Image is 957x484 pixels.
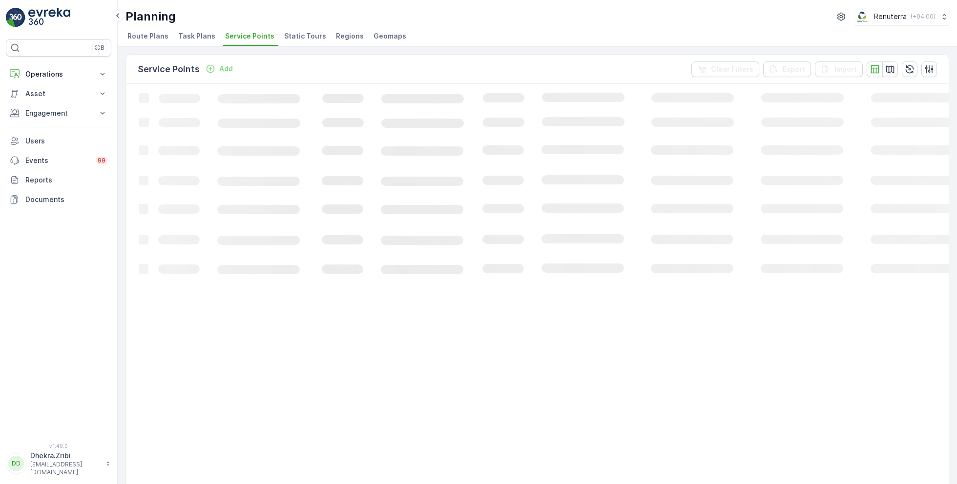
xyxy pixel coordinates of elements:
button: Asset [6,84,111,103]
p: ⌘B [95,44,104,52]
p: [EMAIL_ADDRESS][DOMAIN_NAME] [30,461,101,476]
p: Import [834,64,857,74]
p: Clear Filters [711,64,753,74]
span: Service Points [225,31,274,41]
button: Import [815,61,863,77]
span: Static Tours [284,31,326,41]
p: Engagement [25,108,92,118]
button: Add [202,63,237,75]
img: logo [6,8,25,27]
span: Route Plans [127,31,168,41]
p: Asset [25,89,92,99]
span: v 1.49.0 [6,443,111,449]
p: ( +04:00 ) [911,13,936,20]
button: DDDhekra.Zribi[EMAIL_ADDRESS][DOMAIN_NAME] [6,451,111,476]
p: Events [25,156,90,165]
p: Export [783,64,805,74]
p: 99 [98,157,105,164]
p: Renuterra [874,12,907,21]
button: Clear Filters [691,61,759,77]
a: Events99 [6,151,111,170]
img: logo_light-DOdMpM7g.png [28,8,70,27]
p: Reports [25,175,107,185]
p: Operations [25,69,92,79]
p: Add [219,64,233,74]
a: Users [6,131,111,151]
span: Regions [336,31,364,41]
span: Geomaps [374,31,406,41]
button: Operations [6,64,111,84]
p: Users [25,136,107,146]
a: Reports [6,170,111,190]
button: Engagement [6,103,111,123]
p: Dhekra.Zribi [30,451,101,461]
button: Export [763,61,811,77]
p: Service Points [138,62,200,76]
p: Planning [125,9,176,24]
a: Documents [6,190,111,209]
div: DD [8,456,24,471]
img: Screenshot_2024-07-26_at_13.33.01.png [855,11,870,22]
span: Task Plans [178,31,215,41]
p: Documents [25,195,107,204]
button: Renuterra(+04:00) [855,8,949,25]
